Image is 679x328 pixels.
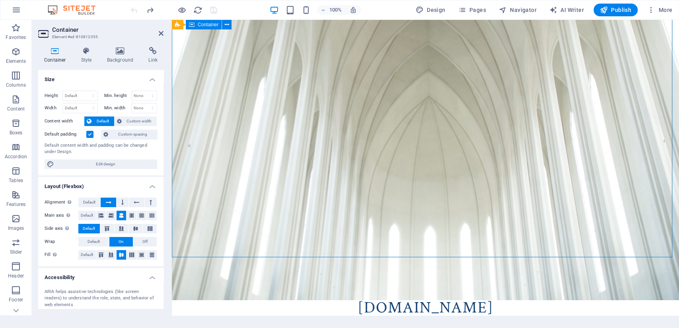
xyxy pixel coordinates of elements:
[412,4,449,16] button: Design
[8,273,24,279] p: Header
[6,82,26,88] p: Columns
[142,237,148,246] span: Off
[647,6,672,14] span: More
[38,268,163,282] h4: Accessibility
[45,142,157,155] div: Default content width and padding can be changed under Design.
[78,198,100,207] button: Default
[78,211,96,220] button: Default
[10,249,22,255] p: Slider
[546,4,587,16] button: AI Writer
[45,106,62,110] label: Width
[78,224,100,233] button: Default
[52,26,163,33] h2: Container
[38,70,163,84] h4: Size
[52,33,148,41] h3: Element #ed-810812055
[45,211,78,220] label: Main axis
[133,237,157,246] button: Off
[142,47,163,64] h4: Link
[198,22,218,27] span: Container
[88,237,100,246] span: Default
[78,237,109,246] button: Default
[455,4,489,16] button: Pages
[6,201,25,208] p: Features
[109,237,133,246] button: On
[46,5,105,15] img: Editor Logo
[549,6,584,14] span: AI Writer
[115,116,157,126] button: Custom width
[94,116,112,126] span: Default
[45,116,84,126] label: Content width
[458,6,486,14] span: Pages
[104,106,131,110] label: Min. width
[600,6,631,14] span: Publish
[38,47,75,64] h4: Container
[84,116,114,126] button: Default
[9,177,23,184] p: Tables
[111,130,155,139] span: Custom spacing
[145,5,155,15] button: redo
[83,224,95,233] span: Default
[81,250,93,260] span: Default
[101,47,143,64] h4: Background
[7,106,25,112] p: Content
[10,130,23,136] p: Boxes
[9,297,23,303] p: Footer
[644,4,675,16] button: More
[496,4,540,16] button: Navigator
[45,93,62,98] label: Height
[45,130,86,139] label: Default padding
[104,93,131,98] label: Min. height
[45,250,78,260] label: Fill
[38,177,163,191] h4: Layout (Flexbox)
[75,47,101,64] h4: Style
[83,198,95,207] span: Default
[412,4,449,16] div: Design (Ctrl+Alt+Y)
[45,198,78,207] label: Alignment
[45,237,78,246] label: Wrap
[124,116,155,126] span: Custom width
[193,5,202,15] button: reload
[78,250,96,260] button: Default
[499,6,537,14] span: Navigator
[317,5,345,15] button: 100%
[8,225,24,231] p: Images
[45,224,78,233] label: Side axis
[350,6,357,14] i: On resize automatically adjust zoom level to fit chosen device.
[193,6,202,15] i: Reload page
[6,34,26,41] p: Favorites
[6,58,26,64] p: Elements
[329,5,342,15] h6: 100%
[119,237,124,246] span: On
[81,211,93,220] span: Default
[5,153,27,160] p: Accordion
[416,6,446,14] span: Design
[593,4,638,16] button: Publish
[101,130,157,139] button: Custom spacing
[56,159,155,169] span: Edit design
[177,5,187,15] button: Click here to leave preview mode and continue editing
[146,6,155,15] i: Redo: Cut (Ctrl+Y, ⌘+Y)
[45,289,157,309] div: ARIA helps assistive technologies (like screen readers) to understand the role, state, and behavi...
[45,159,157,169] button: Edit design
